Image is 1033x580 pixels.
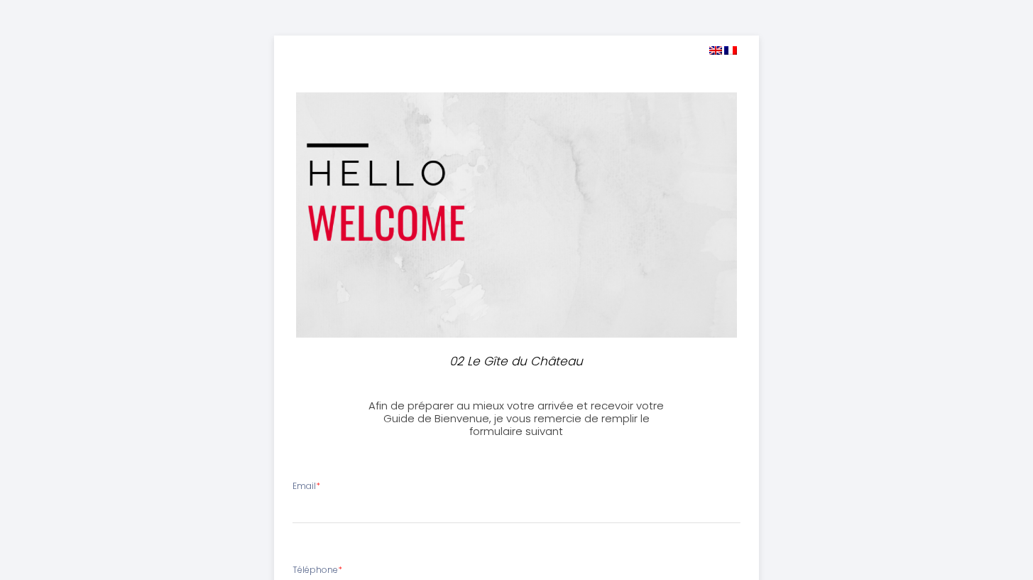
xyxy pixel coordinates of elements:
label: Email [293,480,320,493]
p: 02 Le Gîte du Château [365,352,669,371]
img: en.png [709,46,722,55]
img: fr.png [724,46,737,55]
label: Téléphone [293,564,342,577]
h3: Afin de préparer au mieux votre arrivée et recevoir votre Guide de Bienvenue, je vous remercie de... [359,399,674,438]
